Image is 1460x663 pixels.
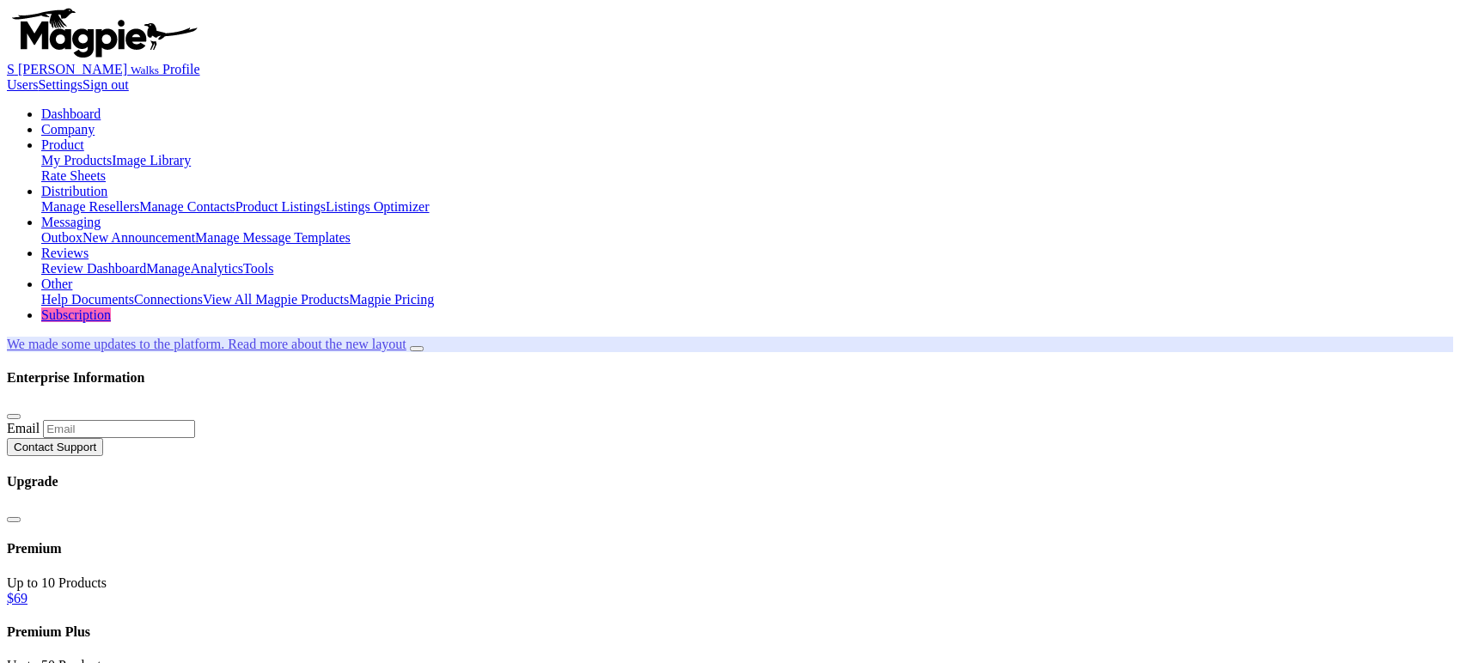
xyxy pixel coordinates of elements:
input: Email [43,420,195,438]
a: We made some updates to the platform. Read more about the new layout [7,337,406,351]
a: Analytics [191,261,243,276]
span: [PERSON_NAME] [18,62,127,76]
small: Walks [131,64,159,76]
button: Close [7,414,21,419]
a: Other [41,277,72,291]
a: Magpie Pricing [349,292,434,307]
a: Listings Optimizer [326,199,429,214]
span: S [7,62,15,76]
a: Company [41,122,95,137]
a: Subscription [41,307,111,322]
a: Messaging [41,215,101,229]
h4: Premium Plus [7,624,1453,640]
h4: Enterprise Information [7,370,1453,386]
button: Close [7,517,21,522]
a: Manage Message Templates [195,230,351,245]
a: Product [41,137,84,152]
a: $69 [7,591,27,605]
a: Profile [162,62,200,76]
a: Product Listings [235,199,326,214]
a: Outbox [41,230,82,245]
img: logo-ab69f6fb50320c5b225c76a69d11143b.png [7,7,200,58]
a: Manage [146,261,191,276]
a: Distribution [41,184,107,198]
a: Manage Contacts [139,199,235,214]
a: Reviews [41,246,89,260]
a: Connections [134,292,203,307]
a: Review Dashboard [41,261,146,276]
a: Settings [38,77,82,92]
a: View All Magpie Products [203,292,349,307]
a: Rate Sheets [41,168,106,183]
a: Users [7,77,38,92]
a: S [PERSON_NAME] Walks [7,62,162,76]
button: Close announcement [410,346,424,351]
a: Manage Resellers [41,199,139,214]
a: Tools [243,261,273,276]
a: My Products [41,153,112,167]
label: Email [7,421,40,435]
h4: Premium [7,541,1453,557]
div: Up to 10 Products [7,575,1453,591]
a: Sign out [82,77,129,92]
a: Dashboard [41,106,101,121]
h4: Upgrade [7,474,1453,490]
button: Contact Support [7,438,103,456]
a: New Announcement [82,230,195,245]
a: Image Library [112,153,191,167]
a: Help Documents [41,292,134,307]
